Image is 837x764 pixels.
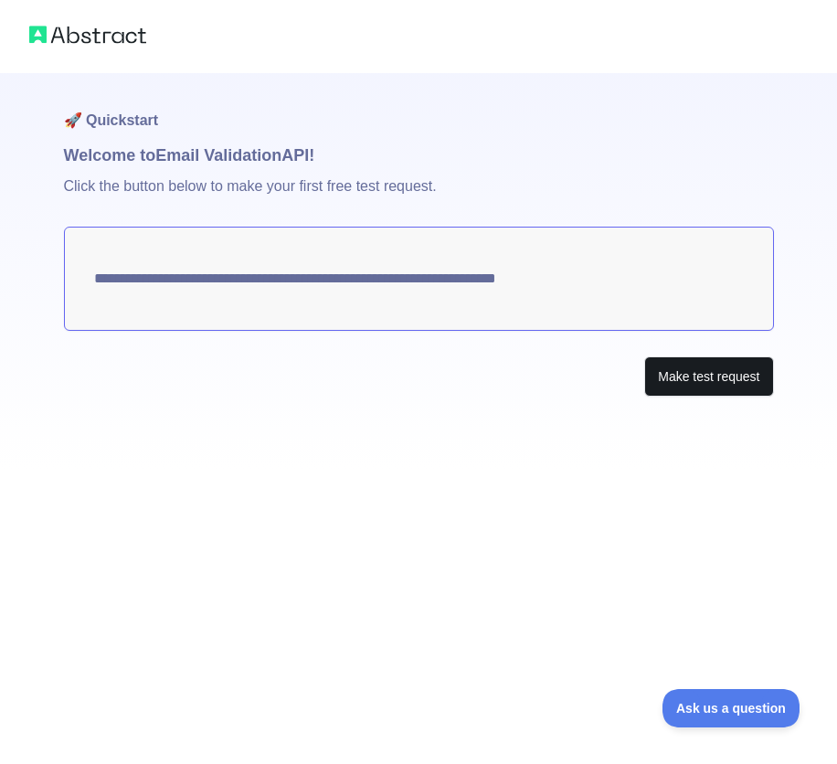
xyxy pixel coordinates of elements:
[64,168,774,227] p: Click the button below to make your first free test request.
[644,356,773,398] button: Make test request
[64,143,774,168] h1: Welcome to Email Validation API!
[662,689,800,727] iframe: Toggle Customer Support
[64,73,774,143] h1: 🚀 Quickstart
[29,22,146,48] img: Abstract logo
